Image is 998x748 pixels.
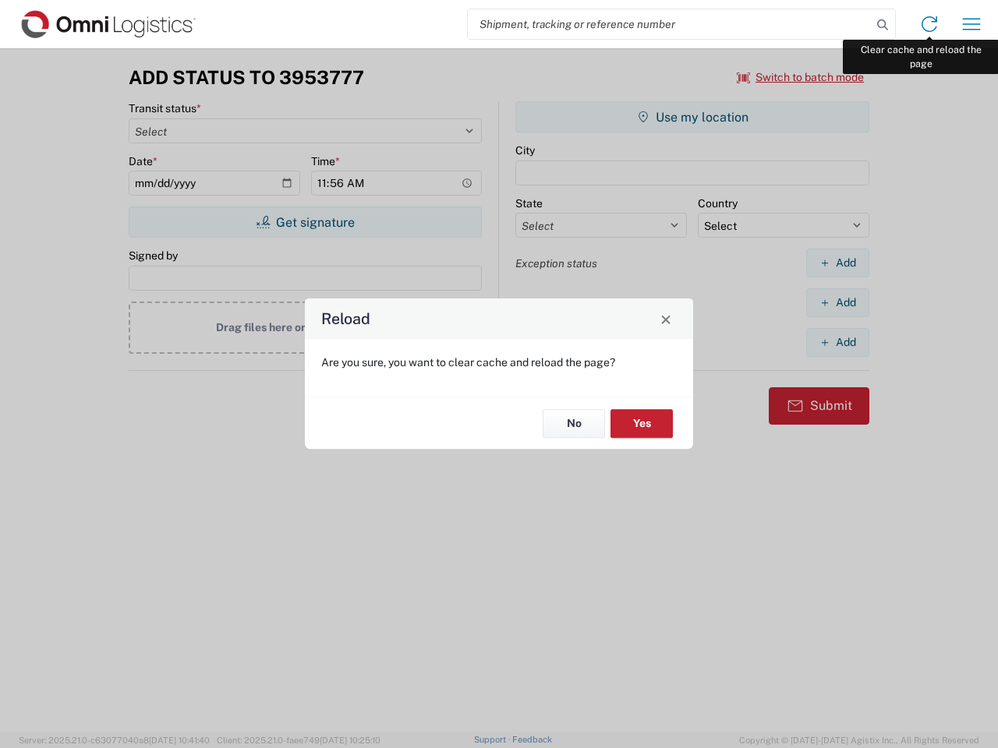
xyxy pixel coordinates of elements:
p: Are you sure, you want to clear cache and reload the page? [321,355,677,369]
input: Shipment, tracking or reference number [468,9,872,39]
button: Close [655,308,677,330]
button: Yes [610,409,673,438]
h4: Reload [321,308,370,330]
button: No [543,409,605,438]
